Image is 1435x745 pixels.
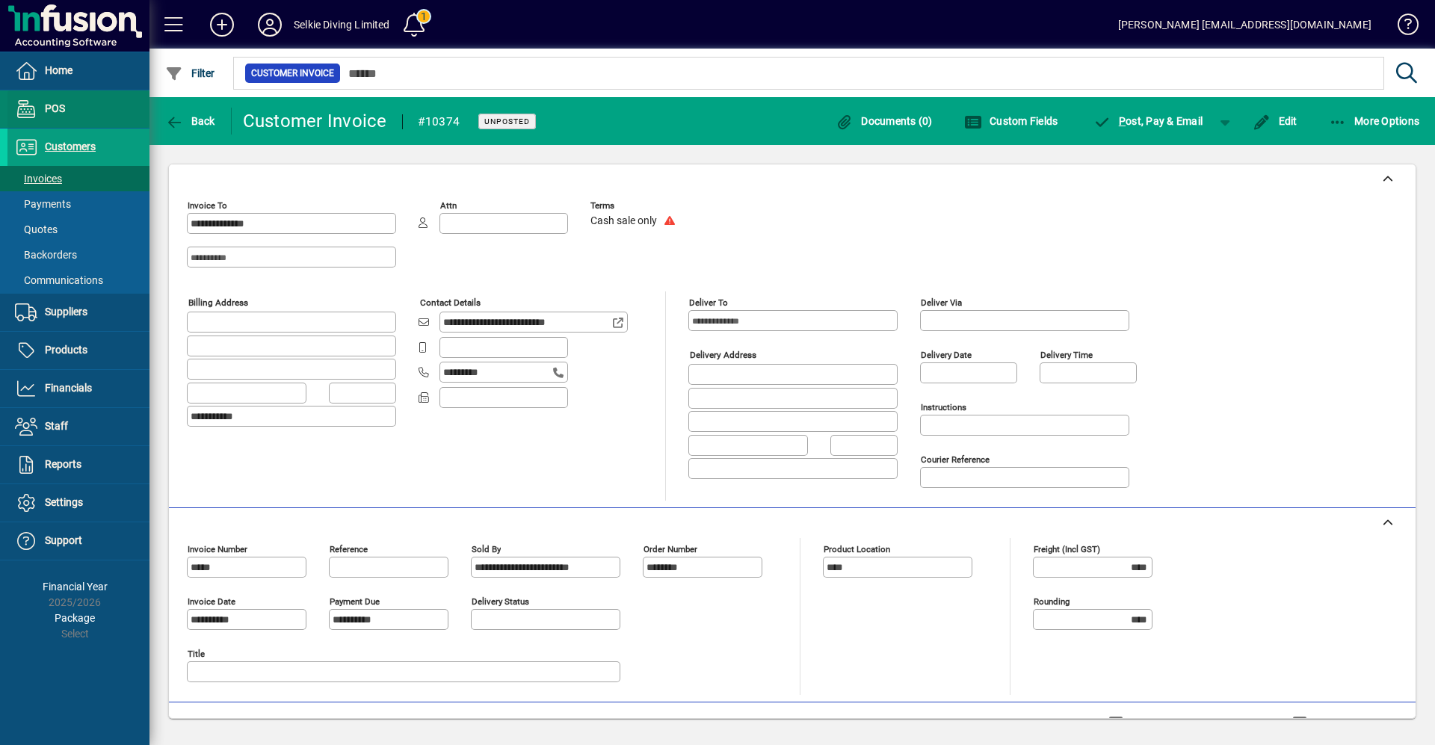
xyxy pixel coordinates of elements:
[243,109,387,133] div: Customer Invoice
[15,173,62,185] span: Invoices
[15,198,71,210] span: Payments
[644,544,697,554] mat-label: Order number
[198,11,246,38] button: Add
[7,522,149,560] a: Support
[45,102,65,114] span: POS
[921,454,990,465] mat-label: Courier Reference
[836,115,933,127] span: Documents (0)
[590,201,680,211] span: Terms
[1034,544,1100,554] mat-label: Freight (incl GST)
[55,612,95,624] span: Package
[43,581,108,593] span: Financial Year
[7,90,149,128] a: POS
[7,446,149,483] a: Reports
[165,115,215,127] span: Back
[7,294,149,331] a: Suppliers
[1253,115,1297,127] span: Edit
[149,108,232,135] app-page-header-button: Back
[921,350,972,360] mat-label: Delivery date
[921,297,962,308] mat-label: Deliver via
[7,484,149,522] a: Settings
[1325,108,1424,135] button: More Options
[45,344,87,356] span: Products
[161,60,219,87] button: Filter
[7,217,149,242] a: Quotes
[188,649,205,659] mat-label: Title
[1126,716,1266,731] label: Show Line Volumes/Weights
[1386,3,1416,52] a: Knowledge Base
[7,408,149,445] a: Staff
[246,11,294,38] button: Profile
[832,108,936,135] button: Documents (0)
[1119,115,1126,127] span: P
[45,382,92,394] span: Financials
[1093,115,1203,127] span: ost, Pay & Email
[7,268,149,293] a: Communications
[1310,716,1397,731] label: Show Cost/Profit
[472,544,501,554] mat-label: Sold by
[188,200,227,211] mat-label: Invoice To
[15,223,58,235] span: Quotes
[161,108,219,135] button: Back
[484,117,530,126] span: Unposted
[7,370,149,407] a: Financials
[824,544,890,554] mat-label: Product location
[418,110,460,134] div: #10374
[294,13,390,37] div: Selkie Diving Limited
[7,52,149,90] a: Home
[964,115,1058,127] span: Custom Fields
[1118,13,1371,37] div: [PERSON_NAME] [EMAIL_ADDRESS][DOMAIN_NAME]
[165,67,215,79] span: Filter
[15,274,103,286] span: Communications
[1329,115,1420,127] span: More Options
[1085,108,1210,135] button: Post, Pay & Email
[7,332,149,369] a: Products
[921,402,966,412] mat-label: Instructions
[1040,350,1093,360] mat-label: Delivery time
[1249,108,1301,135] button: Edit
[330,544,368,554] mat-label: Reference
[689,297,728,308] mat-label: Deliver To
[45,306,87,318] span: Suppliers
[7,242,149,268] a: Backorders
[472,596,529,607] mat-label: Delivery status
[15,249,77,261] span: Backorders
[1034,596,1070,607] mat-label: Rounding
[960,108,1062,135] button: Custom Fields
[440,200,457,211] mat-label: Attn
[45,534,82,546] span: Support
[45,496,83,508] span: Settings
[590,215,657,227] span: Cash sale only
[45,420,68,432] span: Staff
[188,596,235,607] mat-label: Invoice date
[45,64,72,76] span: Home
[188,544,247,554] mat-label: Invoice number
[45,140,96,152] span: Customers
[251,66,334,81] span: Customer Invoice
[7,191,149,217] a: Payments
[330,596,380,607] mat-label: Payment due
[7,166,149,191] a: Invoices
[45,458,81,470] span: Reports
